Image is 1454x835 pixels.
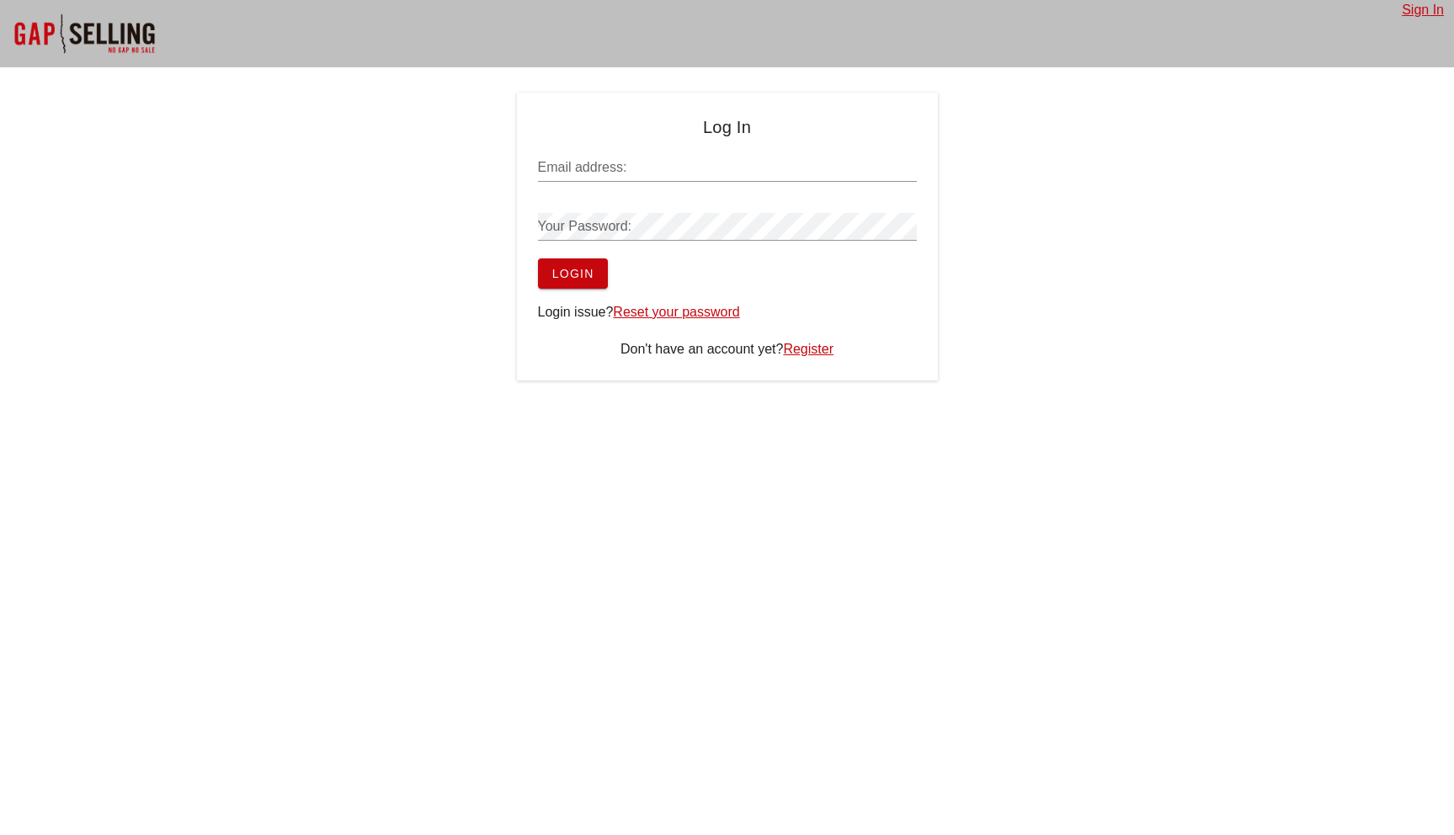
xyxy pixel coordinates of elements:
[783,342,834,356] a: Register
[538,258,608,289] button: Login
[538,339,917,359] div: Don't have an account yet?
[538,302,917,322] div: Login issue?
[1402,3,1444,17] a: Sign In
[613,305,739,319] a: Reset your password
[551,267,594,280] span: Login
[538,114,917,141] h4: Log In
